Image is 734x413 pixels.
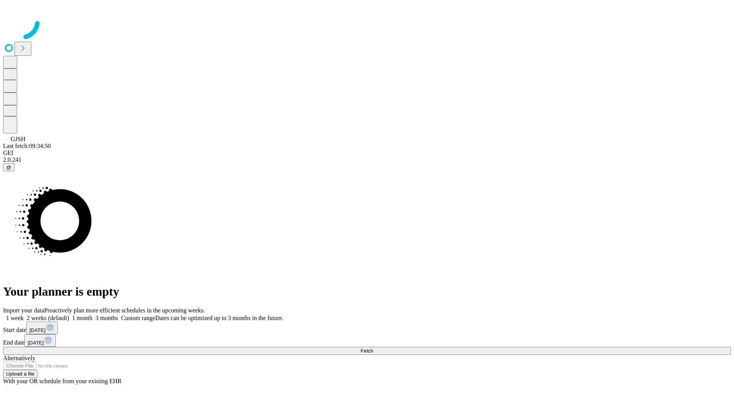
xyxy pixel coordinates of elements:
[3,334,731,347] div: End date
[96,315,118,321] span: 3 months
[24,334,56,347] button: [DATE]
[361,348,373,354] span: Fetch
[3,355,35,361] span: Alternatively
[11,136,25,142] span: GJSH
[3,307,44,314] span: Import your data
[3,163,15,171] button: @
[6,164,11,170] span: @
[6,315,24,321] span: 1 week
[27,315,69,321] span: 2 weeks (default)
[3,370,37,378] button: Upload a file
[29,327,45,333] span: [DATE]
[3,378,122,384] span: With your OR schedule from your existing EHR
[44,307,205,314] span: Proactively plan more efficient schedules in the upcoming weeks.
[72,315,93,321] span: 1 month
[26,322,58,334] button: [DATE]
[3,143,51,149] span: Last fetch: 09:34:50
[155,315,283,321] span: Dates can be optimized up to 3 months in the future.
[3,150,731,156] div: GEI
[3,322,731,334] div: Start date
[3,347,731,355] button: Fetch
[28,340,44,346] span: [DATE]
[121,315,155,321] span: Custom range
[3,156,731,163] div: 2.0.241
[3,285,731,299] h1: Your planner is empty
